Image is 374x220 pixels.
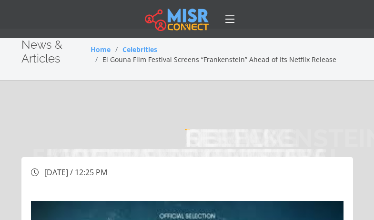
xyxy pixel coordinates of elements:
a: Home [91,45,111,54]
span: [DATE] / 12:25 PM [44,167,107,178]
span: News & Articles [21,38,62,65]
img: main.misr_connect [145,7,209,31]
a: Celebrities [122,45,157,54]
span: El Gouna Film Festival Screens “Frankenstein” Ahead of Its Netflix Release [102,55,336,64]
